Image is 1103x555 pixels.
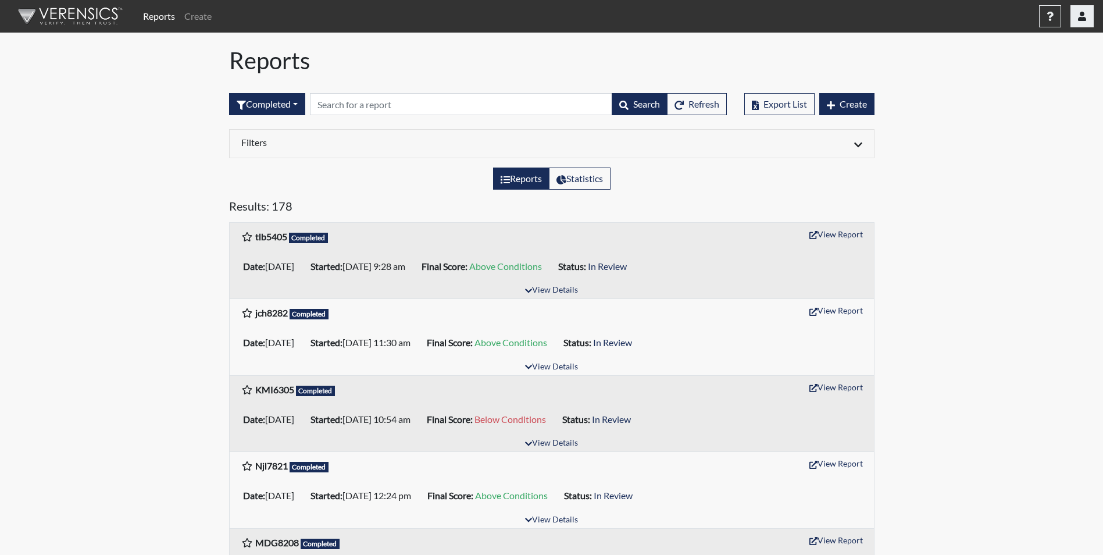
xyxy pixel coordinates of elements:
[549,168,611,190] label: View statistics about completed interviews
[594,490,633,501] span: In Review
[306,410,422,429] li: [DATE] 10:54 am
[474,337,547,348] span: Above Conditions
[310,490,342,501] b: Started:
[474,414,546,425] span: Below Conditions
[238,333,306,352] li: [DATE]
[238,257,306,276] li: [DATE]
[804,531,868,549] button: View Report
[520,360,583,375] button: View Details
[564,490,592,501] b: Status:
[593,337,632,348] span: In Review
[241,137,543,148] h6: Filters
[306,486,423,505] li: [DATE] 12:24 pm
[688,98,719,109] span: Refresh
[804,378,868,396] button: View Report
[427,337,473,348] b: Final Score:
[475,490,548,501] span: Above Conditions
[229,47,874,74] h1: Reports
[310,337,342,348] b: Started:
[744,93,815,115] button: Export List
[804,301,868,319] button: View Report
[290,462,329,472] span: Completed
[229,199,874,218] h5: Results: 178
[520,513,583,528] button: View Details
[558,261,586,272] b: Status:
[243,261,265,272] b: Date:
[255,460,288,471] b: Njl7821
[612,93,667,115] button: Search
[310,93,612,115] input: Search by Registration ID, Interview Number, or Investigation Name.
[592,414,631,425] span: In Review
[255,537,299,548] b: MDG8208
[229,93,305,115] div: Filter by interview status
[255,231,287,242] b: tlb5405
[427,414,473,425] b: Final Score:
[563,337,591,348] b: Status:
[310,414,342,425] b: Started:
[310,261,342,272] b: Started:
[229,93,305,115] button: Completed
[306,257,417,276] li: [DATE] 9:28 am
[804,454,868,472] button: View Report
[180,5,216,28] a: Create
[306,333,422,352] li: [DATE] 11:30 am
[243,490,265,501] b: Date:
[562,414,590,425] b: Status:
[238,486,306,505] li: [DATE]
[243,337,265,348] b: Date:
[255,384,294,395] b: KMI6305
[255,307,288,318] b: jch8282
[588,261,627,272] span: In Review
[243,414,265,425] b: Date:
[469,261,542,272] span: Above Conditions
[301,539,340,549] span: Completed
[290,309,329,319] span: Completed
[296,386,335,396] span: Completed
[667,93,727,115] button: Refresh
[804,225,868,243] button: View Report
[633,98,660,109] span: Search
[289,233,329,243] span: Completed
[422,261,467,272] b: Final Score:
[238,410,306,429] li: [DATE]
[138,5,180,28] a: Reports
[840,98,867,109] span: Create
[520,436,583,451] button: View Details
[763,98,807,109] span: Export List
[493,168,549,190] label: View the list of reports
[819,93,874,115] button: Create
[233,137,871,151] div: Click to expand/collapse filters
[520,283,583,298] button: View Details
[427,490,473,501] b: Final Score:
